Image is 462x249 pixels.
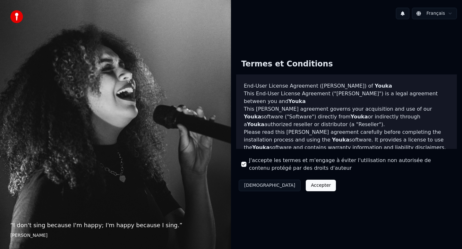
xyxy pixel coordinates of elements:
[375,83,392,89] span: Youka
[236,54,338,74] div: Termes et Conditions
[10,10,23,23] img: youka
[10,232,221,239] footer: [PERSON_NAME]
[351,114,368,120] span: Youka
[244,114,261,120] span: Youka
[239,180,301,191] button: [DEMOGRAPHIC_DATA]
[249,157,452,172] label: J'accepte les termes et m'engage à éviter l'utilisation non autorisée de contenu protégé par des ...
[244,82,449,90] h3: End-User License Agreement ([PERSON_NAME]) of
[10,221,221,230] p: “ I don't sing because I'm happy; I'm happy because I sing. ”
[244,105,449,128] p: This [PERSON_NAME] agreement governs your acquisition and use of our software ("Software") direct...
[247,121,264,127] span: Youka
[244,128,449,151] p: Please read this [PERSON_NAME] agreement carefully before completing the installation process and...
[288,98,306,104] span: Youka
[306,180,336,191] button: Accepter
[332,137,349,143] span: Youka
[252,144,269,150] span: Youka
[244,90,449,105] p: This End-User License Agreement ("[PERSON_NAME]") is a legal agreement between you and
